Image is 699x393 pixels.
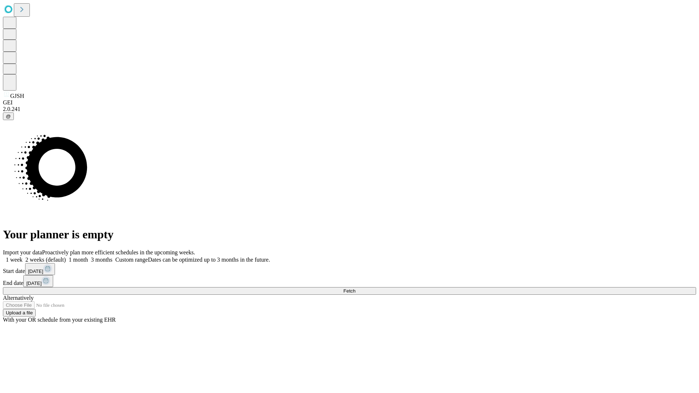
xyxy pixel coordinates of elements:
span: Proactively plan more efficient schedules in the upcoming weeks. [42,249,195,255]
button: [DATE] [25,263,55,275]
span: GJSH [10,93,24,99]
span: @ [6,114,11,119]
span: Dates can be optimized up to 3 months in the future. [148,257,270,263]
span: 1 month [69,257,88,263]
span: [DATE] [28,269,43,274]
button: Upload a file [3,309,36,317]
button: @ [3,112,14,120]
span: Custom range [115,257,148,263]
span: 3 months [91,257,112,263]
div: Start date [3,263,696,275]
h1: Your planner is empty [3,228,696,241]
div: 2.0.241 [3,106,696,112]
div: GEI [3,99,696,106]
div: End date [3,275,696,287]
button: [DATE] [23,275,53,287]
span: With your OR schedule from your existing EHR [3,317,116,323]
span: Import your data [3,249,42,255]
span: Fetch [343,288,355,294]
button: Fetch [3,287,696,295]
span: 2 weeks (default) [25,257,66,263]
span: [DATE] [26,281,42,286]
span: 1 week [6,257,23,263]
span: Alternatively [3,295,33,301]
